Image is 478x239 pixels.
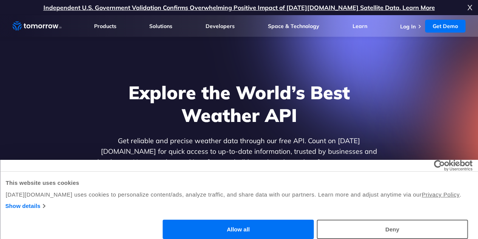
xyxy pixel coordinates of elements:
[406,160,472,171] a: Usercentrics Cookiebot - opens in a new window
[94,23,116,30] a: Products
[5,202,45,211] a: Show details
[93,81,385,127] h1: Explore the World’s Best Weather API
[93,136,385,178] p: Get reliable and precise weather data through our free API. Count on [DATE][DOMAIN_NAME] for quic...
[149,23,172,30] a: Solutions
[12,20,62,32] a: Home link
[425,20,466,33] a: Get Demo
[163,220,314,239] button: Allow all
[400,23,416,30] a: Log In
[6,190,472,199] div: [DATE][DOMAIN_NAME] uses cookies to personalize content/ads, analyze traffic, and share data with...
[422,191,459,198] a: Privacy Policy
[317,220,468,239] button: Deny
[6,178,472,187] div: This website uses cookies
[206,23,235,30] a: Developers
[43,4,435,11] a: Independent U.S. Government Validation Confirms Overwhelming Positive Impact of [DATE][DOMAIN_NAM...
[353,23,367,30] a: Learn
[268,23,319,30] a: Space & Technology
